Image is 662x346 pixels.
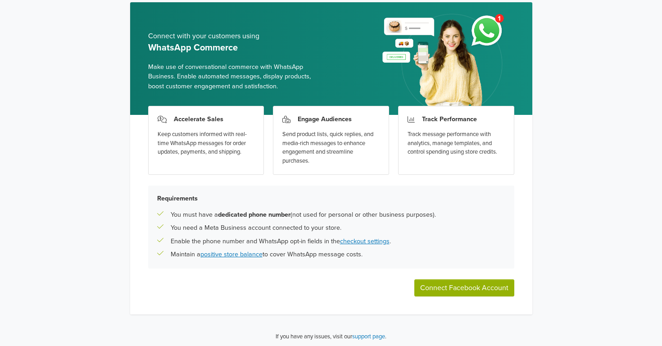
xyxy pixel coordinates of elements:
h3: Track Performance [422,115,477,123]
a: checkout settings [340,237,390,245]
p: You need a Meta Business account connected to your store. [171,223,341,233]
h5: Connect with your customers using [148,32,324,41]
div: Track message performance with analytics, manage templates, and control spending using store cred... [408,130,505,157]
h5: WhatsApp Commerce [148,42,324,53]
p: Maintain a to cover WhatsApp message costs. [171,250,363,259]
button: Connect Facebook Account [414,279,514,296]
h5: Requirements [157,195,505,202]
span: Make use of conversational commerce with WhatsApp Business. Enable automated messages, display pr... [148,62,324,91]
a: support page [352,333,385,340]
h3: Accelerate Sales [174,115,223,123]
p: Enable the phone number and WhatsApp opt-in fields in the . [171,237,391,246]
h3: Engage Audiences [298,115,352,123]
div: Keep customers informed with real-time WhatsApp messages for order updates, payments, and shipping. [158,130,255,157]
a: positive store balance [200,250,263,258]
p: You must have a (not used for personal or other business purposes). [171,210,436,220]
b: dedicated phone number [218,211,290,219]
p: If you have any issues, visit our . [276,332,386,341]
img: whatsapp_setup_banner [375,9,514,115]
div: Send product lists, quick replies, and media-rich messages to enhance engagement and streamline p... [282,130,380,165]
